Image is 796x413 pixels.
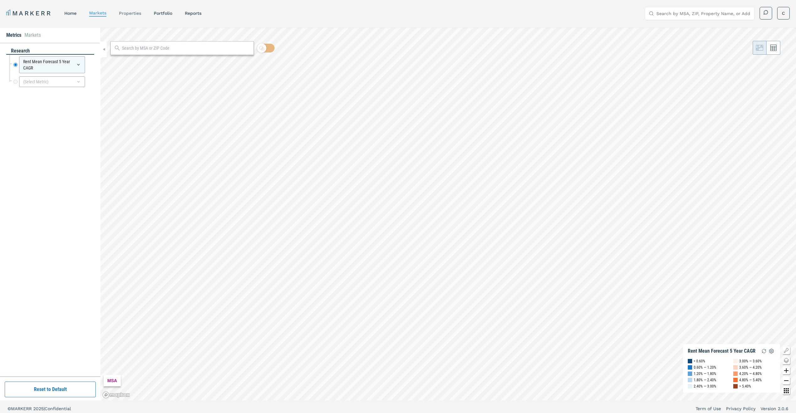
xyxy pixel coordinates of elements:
[33,406,45,411] span: 2025 |
[19,76,85,87] div: (Select Metric)
[11,406,33,411] span: MARKERR
[783,357,790,364] button: Change style map button
[761,405,788,412] a: Version 2.0.6
[782,10,785,16] span: C
[739,358,762,364] div: 3.00% — 3.60%
[5,382,96,397] button: Reset to Default
[726,405,756,412] a: Privacy Policy
[783,377,790,384] button: Zoom out map button
[154,11,172,16] a: Portfolio
[694,383,716,389] div: 2.40% — 3.00%
[768,347,775,355] img: Settings
[760,347,768,355] img: Reload Legend
[89,10,106,15] a: markets
[45,406,71,411] span: Confidential
[656,7,751,20] input: Search by MSA, ZIP, Property Name, or Address
[739,377,762,383] div: 4.80% — 5.40%
[739,371,762,377] div: 4.20% — 4.80%
[783,347,790,354] button: Show/Hide Legend Map Button
[122,45,250,52] input: Search by MSA or ZIP Code
[783,367,790,374] button: Zoom in map button
[6,31,21,39] li: Metrics
[185,11,201,16] a: reports
[104,375,121,386] div: MSA
[102,391,130,399] a: Mapbox logo
[6,9,52,18] a: MARKERR
[24,31,41,39] li: Markets
[694,364,716,371] div: 0.60% — 1.20%
[739,383,751,389] div: > 5.40%
[19,56,85,73] div: Rent Mean Forecast 5 Year CAGR
[119,11,141,16] a: properties
[739,364,762,371] div: 3.60% — 4.20%
[8,406,11,411] span: ©
[694,371,716,377] div: 1.20% — 1.80%
[688,348,756,354] div: Rent Mean Forecast 5 Year CAGR
[100,28,796,400] canvas: Map
[777,7,790,19] button: C
[694,377,716,383] div: 1.80% — 2.40%
[696,405,721,412] a: Term of Use
[64,11,77,16] a: home
[694,358,705,364] div: < 0.60%
[6,47,94,55] div: research
[783,387,790,394] button: Other options map button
